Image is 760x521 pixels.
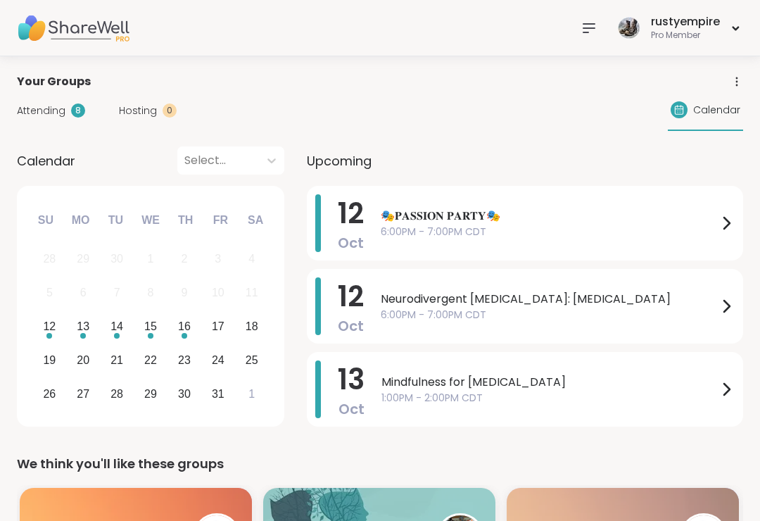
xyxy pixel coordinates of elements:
[178,384,191,403] div: 30
[651,30,720,42] div: Pro Member
[136,312,166,342] div: Choose Wednesday, October 15th, 2025
[381,208,718,225] span: 🎭𝐏𝐀𝐒𝐒𝐈𝐎𝐍 𝐏𝐀𝐑𝐓𝐘🎭
[338,316,364,336] span: Oct
[110,351,123,370] div: 21
[34,278,65,308] div: Not available Sunday, October 5th, 2025
[651,14,720,30] div: rustyempire
[170,244,200,275] div: Not available Thursday, October 2nd, 2025
[68,244,99,275] div: Not available Monday, September 29th, 2025
[212,283,224,302] div: 10
[77,351,89,370] div: 20
[68,312,99,342] div: Choose Monday, October 13th, 2025
[203,379,233,409] div: Choose Friday, October 31st, 2025
[46,283,53,302] div: 5
[34,345,65,375] div: Choose Sunday, October 19th, 2025
[163,103,177,118] div: 0
[102,278,132,308] div: Not available Tuesday, October 7th, 2025
[136,278,166,308] div: Not available Wednesday, October 8th, 2025
[144,384,157,403] div: 29
[148,283,154,302] div: 8
[119,103,157,118] span: Hosting
[17,151,75,170] span: Calendar
[136,244,166,275] div: Not available Wednesday, October 1st, 2025
[381,225,718,239] span: 6:00PM - 7:00PM CDT
[110,384,123,403] div: 28
[236,379,267,409] div: Choose Saturday, November 1st, 2025
[246,351,258,370] div: 25
[136,345,166,375] div: Choose Wednesday, October 22nd, 2025
[43,351,56,370] div: 19
[338,233,364,253] span: Oct
[203,312,233,342] div: Choose Friday, October 17th, 2025
[170,205,201,236] div: Th
[236,244,267,275] div: Not available Saturday, October 4th, 2025
[170,345,200,375] div: Choose Thursday, October 23rd, 2025
[30,205,61,236] div: Su
[77,249,89,268] div: 29
[100,205,131,236] div: Tu
[212,351,224,370] div: 24
[68,379,99,409] div: Choose Monday, October 27th, 2025
[181,283,187,302] div: 9
[114,283,120,302] div: 7
[17,73,91,90] span: Your Groups
[181,249,187,268] div: 2
[144,351,157,370] div: 22
[77,317,89,336] div: 13
[170,379,200,409] div: Choose Thursday, October 30th, 2025
[170,278,200,308] div: Not available Thursday, October 9th, 2025
[17,103,65,118] span: Attending
[102,244,132,275] div: Not available Tuesday, September 30th, 2025
[65,205,96,236] div: Mo
[381,374,718,391] span: Mindfulness for [MEDICAL_DATA]
[77,384,89,403] div: 27
[43,317,56,336] div: 12
[203,278,233,308] div: Not available Friday, October 10th, 2025
[80,283,87,302] div: 6
[381,391,718,406] span: 1:00PM - 2:00PM CDT
[212,317,224,336] div: 17
[68,278,99,308] div: Not available Monday, October 6th, 2025
[338,277,364,316] span: 12
[17,4,129,53] img: ShareWell Nav Logo
[32,242,268,410] div: month 2025-10
[203,345,233,375] div: Choose Friday, October 24th, 2025
[135,205,166,236] div: We
[144,317,157,336] div: 15
[43,384,56,403] div: 26
[17,454,743,474] div: We think you'll like these groups
[248,384,255,403] div: 1
[136,379,166,409] div: Choose Wednesday, October 29th, 2025
[240,205,271,236] div: Sa
[246,317,258,336] div: 18
[236,345,267,375] div: Choose Saturday, October 25th, 2025
[102,345,132,375] div: Choose Tuesday, October 21st, 2025
[338,399,365,419] span: Oct
[178,351,191,370] div: 23
[148,249,154,268] div: 1
[205,205,236,236] div: Fr
[338,360,365,399] span: 13
[381,291,718,308] span: Neurodivergent [MEDICAL_DATA]: [MEDICAL_DATA]
[102,312,132,342] div: Choose Tuesday, October 14th, 2025
[110,317,123,336] div: 14
[43,249,56,268] div: 28
[246,283,258,302] div: 11
[110,249,123,268] div: 30
[34,312,65,342] div: Choose Sunday, October 12th, 2025
[203,244,233,275] div: Not available Friday, October 3rd, 2025
[34,244,65,275] div: Not available Sunday, September 28th, 2025
[236,312,267,342] div: Choose Saturday, October 18th, 2025
[212,384,224,403] div: 31
[338,194,364,233] span: 12
[34,379,65,409] div: Choose Sunday, October 26th, 2025
[693,103,740,118] span: Calendar
[71,103,85,118] div: 8
[170,312,200,342] div: Choose Thursday, October 16th, 2025
[618,17,640,39] img: rustyempire
[102,379,132,409] div: Choose Tuesday, October 28th, 2025
[178,317,191,336] div: 16
[236,278,267,308] div: Not available Saturday, October 11th, 2025
[381,308,718,322] span: 6:00PM - 7:00PM CDT
[248,249,255,268] div: 4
